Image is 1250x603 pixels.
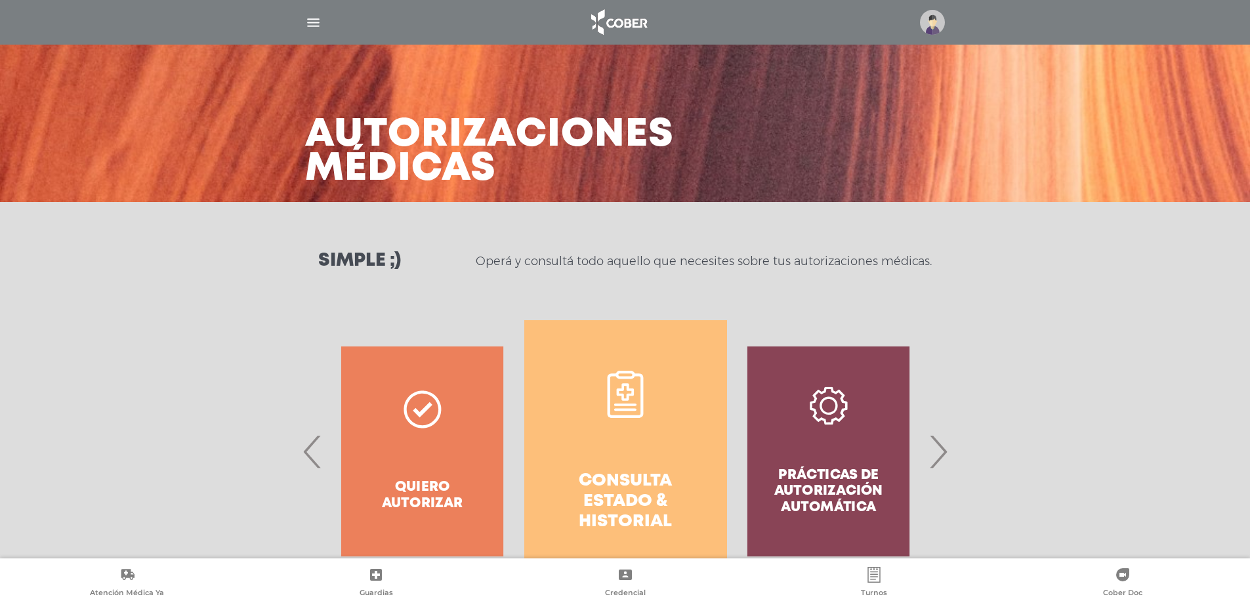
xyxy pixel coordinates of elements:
a: Guardias [251,567,500,600]
span: Cober Doc [1103,588,1142,600]
span: Next [925,416,951,487]
a: Turnos [749,567,998,600]
h3: Autorizaciones médicas [305,118,674,186]
span: Guardias [360,588,393,600]
a: Consulta estado & historial [524,320,727,583]
span: Previous [300,416,325,487]
span: Atención Médica Ya [90,588,164,600]
h3: Simple ;) [318,252,401,270]
p: Operá y consultá todo aquello que necesites sobre tus autorizaciones médicas. [476,253,932,269]
a: Credencial [501,567,749,600]
span: Credencial [605,588,646,600]
a: Atención Médica Ya [3,567,251,600]
img: logo_cober_home-white.png [584,7,653,38]
img: Cober_menu-lines-white.svg [305,14,322,31]
h4: Consulta estado & historial [548,471,703,533]
img: profile-placeholder.svg [920,10,945,35]
a: Cober Doc [999,567,1247,600]
span: Turnos [861,588,887,600]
